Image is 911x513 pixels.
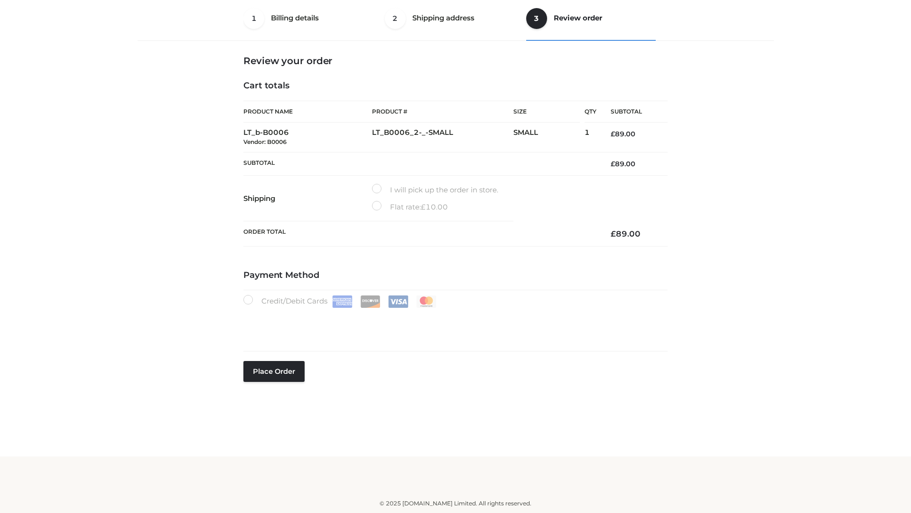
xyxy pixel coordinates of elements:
iframe: Secure payment input frame [242,306,666,341]
td: SMALL [513,123,585,152]
small: Vendor: B0006 [243,138,287,145]
img: Visa [388,295,409,308]
div: © 2025 [DOMAIN_NAME] Limited. All rights reserved. [141,499,770,508]
img: Mastercard [416,295,437,308]
th: Subtotal [243,152,596,175]
th: Qty [585,101,596,123]
th: Shipping [243,176,372,221]
img: Amex [332,295,353,308]
label: Credit/Debit Cards [243,295,437,308]
span: £ [421,202,426,211]
bdi: 89.00 [611,229,641,238]
th: Product # [372,101,513,123]
img: Discover [360,295,381,308]
bdi: 89.00 [611,160,635,168]
th: Order Total [243,221,596,247]
bdi: 89.00 [611,130,635,138]
span: £ [611,160,615,168]
label: I will pick up the order in store. [372,184,498,196]
bdi: 10.00 [421,202,448,211]
h3: Review your order [243,55,668,66]
label: Flat rate: [372,201,448,213]
h4: Cart totals [243,81,668,91]
td: LT_b-B0006 [243,123,372,152]
h4: Payment Method [243,270,668,281]
th: Subtotal [596,101,668,123]
th: Product Name [243,101,372,123]
td: 1 [585,123,596,152]
span: £ [611,130,615,138]
button: Place order [243,361,305,382]
span: £ [611,229,616,238]
td: LT_B0006_2-_-SMALL [372,123,513,152]
th: Size [513,101,580,123]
